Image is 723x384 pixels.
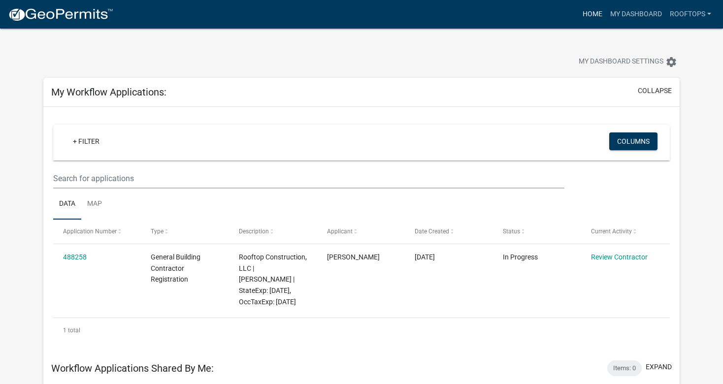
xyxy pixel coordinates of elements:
input: Search for applications [53,168,564,189]
span: Status [503,228,520,235]
span: Lacey Phillips [327,253,380,261]
datatable-header-cell: Date Created [405,220,493,243]
span: Rooftop Construction, LLC | Lacey Phillips | StateExp: 06/30/2026, OccTaxExp: 12/31/2025 [239,253,307,306]
datatable-header-cell: Type [141,220,230,243]
a: 488258 [63,253,87,261]
span: My Dashboard Settings [579,56,663,68]
a: Home [579,5,606,24]
datatable-header-cell: Application Number [53,220,141,243]
button: Columns [609,132,657,150]
span: Description [239,228,269,235]
a: + Filter [65,132,107,150]
i: settings [665,56,677,68]
datatable-header-cell: Current Activity [582,220,670,243]
a: Map [81,189,108,220]
span: Date Created [415,228,449,235]
h5: My Workflow Applications: [51,86,166,98]
datatable-header-cell: Status [493,220,582,243]
span: Application Number [63,228,117,235]
datatable-header-cell: Description [230,220,318,243]
span: In Progress [503,253,538,261]
div: 1 total [53,318,669,343]
a: Review Contractor [591,253,648,261]
a: My Dashboard [606,5,666,24]
a: Data [53,189,81,220]
button: My Dashboard Settingssettings [571,52,685,71]
datatable-header-cell: Applicant [318,220,406,243]
span: Applicant [327,228,353,235]
button: expand [646,362,672,372]
span: Current Activity [591,228,632,235]
span: General Building Contractor Registration [151,253,200,284]
a: Rooftops [666,5,715,24]
span: Type [151,228,164,235]
button: collapse [638,86,672,96]
div: Items: 0 [607,360,642,376]
div: collapse [43,107,679,352]
span: 10/06/2025 [415,253,435,261]
h5: Workflow Applications Shared By Me: [51,362,214,374]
